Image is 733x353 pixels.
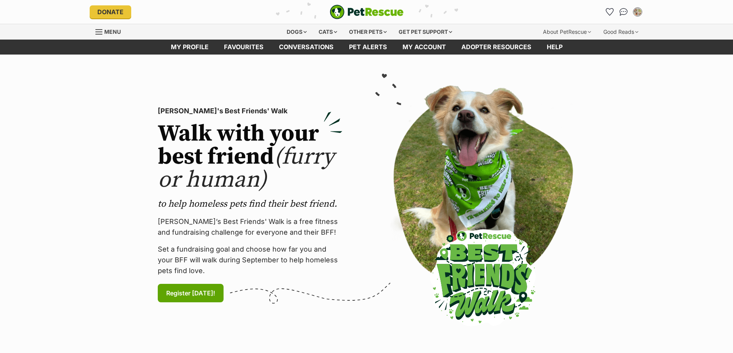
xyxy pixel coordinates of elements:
[216,40,271,55] a: Favourites
[166,288,215,298] span: Register [DATE]!
[158,284,224,302] a: Register [DATE]!
[634,8,641,16] img: Tammy Silverstein profile pic
[313,24,342,40] div: Cats
[104,28,121,35] span: Menu
[598,24,644,40] div: Good Reads
[604,6,644,18] ul: Account quick links
[95,24,126,38] a: Menu
[163,40,216,55] a: My profile
[631,6,644,18] button: My account
[158,198,342,210] p: to help homeless pets find their best friend.
[158,106,342,116] p: [PERSON_NAME]'s Best Friends' Walk
[330,5,404,19] img: logo-e224e6f780fb5917bec1dbf3a21bbac754714ae5b6737aabdf751b685950b380.svg
[158,216,342,238] p: [PERSON_NAME]’s Best Friends' Walk is a free fitness and fundraising challenge for everyone and t...
[330,5,404,19] a: PetRescue
[158,244,342,276] p: Set a fundraising goal and choose how far you and your BFF will walk during September to help hom...
[158,123,342,192] h2: Walk with your best friend
[538,24,596,40] div: About PetRescue
[341,40,395,55] a: Pet alerts
[539,40,570,55] a: Help
[90,5,131,18] a: Donate
[454,40,539,55] a: Adopter resources
[618,6,630,18] a: Conversations
[271,40,341,55] a: conversations
[604,6,616,18] a: Favourites
[281,24,312,40] div: Dogs
[344,24,392,40] div: Other pets
[158,143,334,194] span: (furry or human)
[393,24,457,40] div: Get pet support
[619,8,628,16] img: chat-41dd97257d64d25036548639549fe6c8038ab92f7586957e7f3b1b290dea8141.svg
[395,40,454,55] a: My account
